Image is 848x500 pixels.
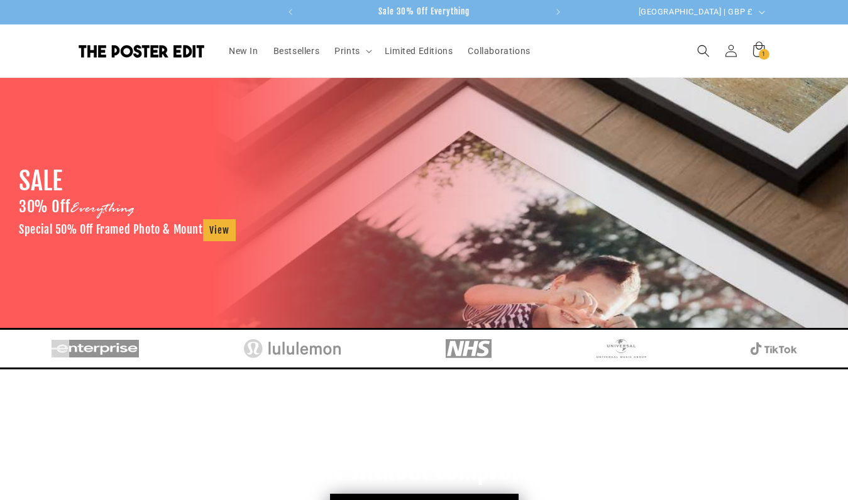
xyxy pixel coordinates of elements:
[468,45,530,57] span: Collaborations
[690,37,717,65] summary: Search
[327,38,377,64] summary: Prints
[221,38,266,64] a: New In
[273,45,320,57] span: Bestsellers
[385,45,453,57] span: Limited Editions
[378,6,470,16] span: Sale 30% Off Everything
[203,219,236,241] a: View
[266,38,328,64] a: Bestsellers
[70,200,135,219] span: Everything
[334,45,360,57] span: Prints
[460,38,537,64] a: Collaborations
[74,40,209,62] a: The Poster Edit
[229,45,258,57] span: New In
[19,197,135,219] h2: 30% Off
[19,219,236,241] h3: Special 50% Off Framed Photo & Mount
[639,6,753,18] span: [GEOGRAPHIC_DATA] | GBP £
[762,49,766,60] span: 1
[377,38,461,64] a: Limited Editions
[19,165,62,197] h1: SALE
[79,45,204,58] img: The Poster Edit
